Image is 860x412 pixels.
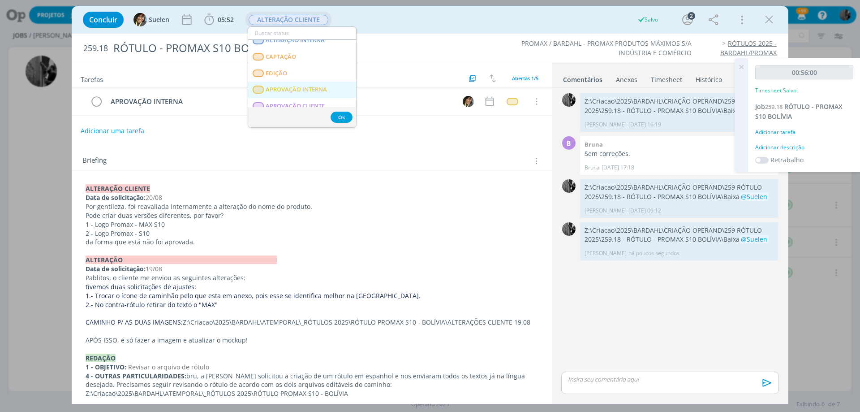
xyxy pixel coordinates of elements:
button: S [461,95,475,108]
a: Job259.18RÓTULO - PROMAX S10 BOLÍVIA [755,102,843,121]
p: Timesheet Salvo! [755,87,798,95]
button: Ok [331,112,353,123]
p: 2 - Logo Promax - S10 [86,229,538,238]
span: 19/08 [146,265,162,273]
span: RÓTULO - PROMAX S10 BOLÍVIA [755,102,843,121]
strong: Data de solicitação: [86,265,146,273]
a: Timesheet [650,71,683,84]
p: APÓS ISSO, é só fazer a imagem e atualizar o mockup! [86,336,538,345]
a: PROMAX / BARDAHL - PROMAX PRODUTOS MÁXIMOS S/A INDÚSTRIA E COMÉRCIO [521,39,692,56]
span: 2.- No contra-rótulo retirar do texto o "MAX" [86,300,218,309]
a: RÓTULOS 2025 - BARDAHL/PROMAX [720,39,777,56]
span: [DATE] 16:19 [628,121,661,129]
span: 20/08 [146,193,162,202]
span: [DATE] 09:12 [628,207,661,215]
span: Tarefas [81,73,103,84]
div: APROVAÇÃO INTERNA [107,96,454,107]
a: Histórico [695,71,722,84]
div: B [562,136,576,150]
span: há poucos segundos [628,249,679,257]
div: dialog [72,6,788,404]
p: Z:\Criacao\2025\BARDAHL\ATEMPORAL\_RÓTULOS 2025\RÓTULO PROMAX S10 - BOLÍVIA [86,389,538,398]
p: Sem correções. [585,149,774,158]
span: Concluir [89,16,117,23]
img: arrow-down-up.svg [490,74,496,82]
p: Pode criar duas versões diferentes, por favor? [86,211,538,220]
span: 259.18 [765,103,783,111]
p: Z:\Criacao\2025\BARDAHL\CRIAÇÃO OPERAND\259 RÓTULO 2025\259.18 - RÓTULO - PROMAX S10 BOLÍVIA\Baixa [585,226,774,244]
p: Z:\Criacao\2025\BARDAHL\ATEMPORAL\_RÓTULOS 2025\RÓTULO PROMAX S10 - BOLÍVIA\ALTERAÇÕES CLIENTE 19.08 [86,318,538,327]
p: Bruna [585,164,600,172]
p: da forma que está não foi aprovada. [86,238,538,247]
strong: REDAÇÃO [86,354,116,362]
span: APROVAÇÃO CLIENTE [266,103,325,110]
strong: ALTERAÇÃO CLIENTE [86,184,150,193]
button: 05:52 [202,13,236,27]
p: bru, a [PERSON_NAME] solicitou a criação de um rótulo em espanhol e nos enviaram todos os textos ... [86,372,538,390]
div: Salvo [637,16,658,24]
p: [PERSON_NAME] [585,249,627,257]
button: SSuelen [133,13,169,26]
span: Suelen [149,17,169,23]
span: tivemos duas solicitações de ajustes: [86,282,196,291]
button: Concluir [83,12,124,28]
span: Abertas 1/5 [512,75,538,82]
span: EDIÇÃO [266,70,287,77]
img: P [562,179,576,193]
span: @Suelen [741,192,767,201]
button: ALTERAÇÃO CLIENTE [248,14,329,26]
span: @Suelen [741,235,767,243]
img: S [463,96,474,107]
button: Adicionar uma tarefa [80,123,145,139]
span: [DATE] 17:18 [602,164,634,172]
span: Briefing [82,155,107,167]
p: Z:\Criacao\2025\BARDAHL\CRIAÇÃO OPERAND\259 RÓTULO 2025\259.18 - RÓTULO - PROMAX S10 BOLÍVIA\Baixa [585,183,774,201]
strong: 1 - OBJETIVO: [86,363,126,371]
span: CAMINHO P/ AS DUAS IMAGENS: [86,318,183,326]
span: 1.- Trocar o ícone de caminhão pelo que esta em anexo, pois esse se identifica melhor na [GEOGRAP... [86,291,421,300]
input: Buscar status [248,27,356,39]
img: S [133,13,147,26]
strong: 4 - OUTRAS PARTICULARIDADES: [86,372,186,380]
span: Revisar o arquivo de rótulo [128,363,209,371]
a: Comentários [563,71,603,84]
p: 1 - Logo Promax - MAX S10 [86,220,538,229]
div: RÓTULO - PROMAX S10 BOLÍVIA [110,37,484,59]
ul: ALTERAÇÃO CLIENTE [248,26,357,128]
p: Z:\Criacao\2025\BARDAHL\CRIAÇÃO OPERAND\259 RÓTULO 2025\259.18 - RÓTULO - PROMAX S10 BOLÍVIA\Baixa [585,97,774,115]
label: Retrabalho [770,155,804,165]
button: 2 [680,13,695,27]
strong: ALTERAÇÃO [86,256,277,264]
span: 259.18 [83,43,108,53]
p: [PERSON_NAME] [585,207,627,215]
span: ALTERAÇÃO INTERNA [266,37,325,44]
p: Por gentileza, foi reavaliada internamente a alteração do nome do produto. [86,202,538,211]
span: CAPTAÇÃO [266,53,296,61]
span: ALTERAÇÃO CLIENTE [249,15,328,25]
span: APROVAÇÃO INTERNA [266,86,327,93]
img: P [562,222,576,236]
div: 2 [688,12,695,20]
div: Adicionar tarefa [755,128,853,136]
strong: Data de solicitação: [86,193,146,202]
div: Anexos [616,75,637,84]
b: Bruna [585,140,603,148]
img: P [562,93,576,107]
p: Pablitos, o cliente me enviou as seguintes alterações: [86,273,538,282]
p: [PERSON_NAME] [585,121,627,129]
div: Adicionar descrição [755,143,853,152]
span: 05:52 [218,15,234,24]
